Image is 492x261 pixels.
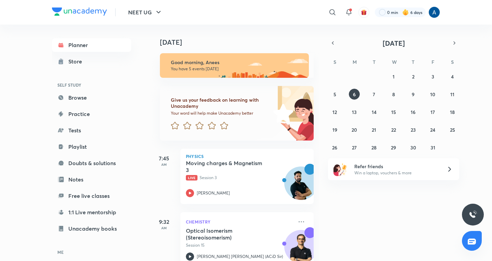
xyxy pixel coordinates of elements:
abbr: Saturday [451,59,454,65]
button: October 19, 2025 [329,124,340,135]
abbr: Friday [432,59,434,65]
p: AM [150,162,178,166]
abbr: Sunday [333,59,336,65]
abbr: October 8, 2025 [392,91,395,98]
a: Store [52,55,131,68]
abbr: October 3, 2025 [432,73,434,80]
p: Session 15 [186,242,293,248]
abbr: October 26, 2025 [332,144,337,151]
img: avatar [361,9,367,15]
p: [PERSON_NAME] [PERSON_NAME] (ACiD Sir) [197,253,283,260]
abbr: October 22, 2025 [391,127,396,133]
a: Practice [52,107,131,121]
abbr: October 16, 2025 [411,109,415,115]
h5: Optical Isomerism (Stereoisomerism) [186,227,271,241]
h6: Give us your feedback on learning with Unacademy [171,97,271,109]
abbr: October 21, 2025 [372,127,376,133]
a: Notes [52,173,131,186]
div: Store [68,57,86,66]
button: October 30, 2025 [408,142,419,153]
h5: 7:45 [150,154,178,162]
button: October 22, 2025 [388,124,399,135]
a: Doubts & solutions [52,156,131,170]
span: Live [186,175,197,180]
abbr: October 31, 2025 [430,144,435,151]
a: Playlist [52,140,131,154]
h6: Refer friends [354,163,438,170]
button: October 7, 2025 [369,89,380,100]
button: October 14, 2025 [369,106,380,117]
h6: ME [52,246,131,258]
abbr: October 17, 2025 [430,109,435,115]
button: October 2, 2025 [408,71,419,82]
abbr: October 30, 2025 [410,144,416,151]
p: Your word will help make Unacademy better [171,111,271,116]
img: referral [333,162,347,176]
img: Avatar [285,170,317,203]
a: Free live classes [52,189,131,203]
abbr: Thursday [412,59,414,65]
button: October 8, 2025 [388,89,399,100]
button: October 18, 2025 [447,106,458,117]
button: October 26, 2025 [329,142,340,153]
img: Company Logo [52,8,107,16]
p: Physics [186,154,308,158]
a: Planner [52,38,131,52]
abbr: October 5, 2025 [333,91,336,98]
h6: Good morning, Anees [171,59,303,66]
abbr: October 24, 2025 [430,127,435,133]
button: October 20, 2025 [349,124,360,135]
abbr: October 14, 2025 [372,109,377,115]
span: [DATE] [383,39,405,48]
abbr: October 7, 2025 [373,91,375,98]
button: October 12, 2025 [329,106,340,117]
abbr: Monday [353,59,357,65]
p: Chemistry [186,218,293,226]
p: AM [150,226,178,230]
img: ttu [469,211,477,219]
a: Company Logo [52,8,107,17]
h5: 9:32 [150,218,178,226]
button: October 1, 2025 [388,71,399,82]
button: October 11, 2025 [447,89,458,100]
abbr: October 28, 2025 [371,144,377,151]
button: [DATE] [338,38,450,48]
button: October 27, 2025 [349,142,360,153]
a: Browse [52,91,131,104]
button: October 16, 2025 [408,106,419,117]
button: October 29, 2025 [388,142,399,153]
abbr: Wednesday [392,59,397,65]
button: October 3, 2025 [427,71,438,82]
abbr: October 12, 2025 [332,109,337,115]
abbr: October 10, 2025 [430,91,435,98]
img: Anees Ahmed [428,6,440,18]
button: October 10, 2025 [427,89,438,100]
a: 1:1 Live mentorship [52,205,131,219]
button: October 21, 2025 [369,124,380,135]
button: October 25, 2025 [447,124,458,135]
abbr: October 25, 2025 [450,127,455,133]
h5: Moving charges & Magnetism 3 [186,160,271,173]
button: October 23, 2025 [408,124,419,135]
a: Unacademy books [52,222,131,235]
abbr: October 20, 2025 [352,127,357,133]
button: October 31, 2025 [427,142,438,153]
img: morning [160,53,309,78]
abbr: October 29, 2025 [391,144,396,151]
abbr: October 18, 2025 [450,109,455,115]
abbr: October 2, 2025 [412,73,414,80]
a: Tests [52,124,131,137]
p: You have 5 events [DATE] [171,66,303,72]
abbr: October 27, 2025 [352,144,357,151]
abbr: October 1, 2025 [393,73,395,80]
abbr: October 15, 2025 [391,109,396,115]
button: October 17, 2025 [427,106,438,117]
button: October 5, 2025 [329,89,340,100]
abbr: October 23, 2025 [411,127,416,133]
abbr: October 11, 2025 [450,91,454,98]
img: streak [402,9,409,16]
button: avatar [358,7,369,18]
abbr: October 19, 2025 [332,127,337,133]
button: October 6, 2025 [349,89,360,100]
button: October 4, 2025 [447,71,458,82]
